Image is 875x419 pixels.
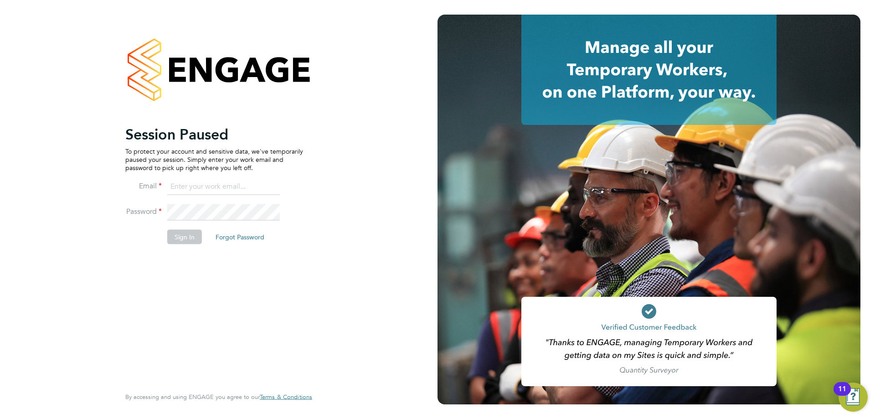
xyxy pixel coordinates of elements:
a: Terms & Conditions [260,393,312,401]
button: Forgot Password [208,229,272,244]
label: Password [125,207,162,216]
div: 11 [838,389,846,401]
button: Open Resource Center, 11 new notifications [839,383,868,412]
p: To protect your account and sensitive data, we've temporarily paused your session. Simply enter y... [125,147,303,172]
input: Enter your work email... [167,179,280,195]
button: Sign In [167,229,202,244]
h2: Session Paused [125,125,303,143]
label: Email [125,181,162,191]
span: By accessing and using ENGAGE you agree to our [125,393,312,401]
